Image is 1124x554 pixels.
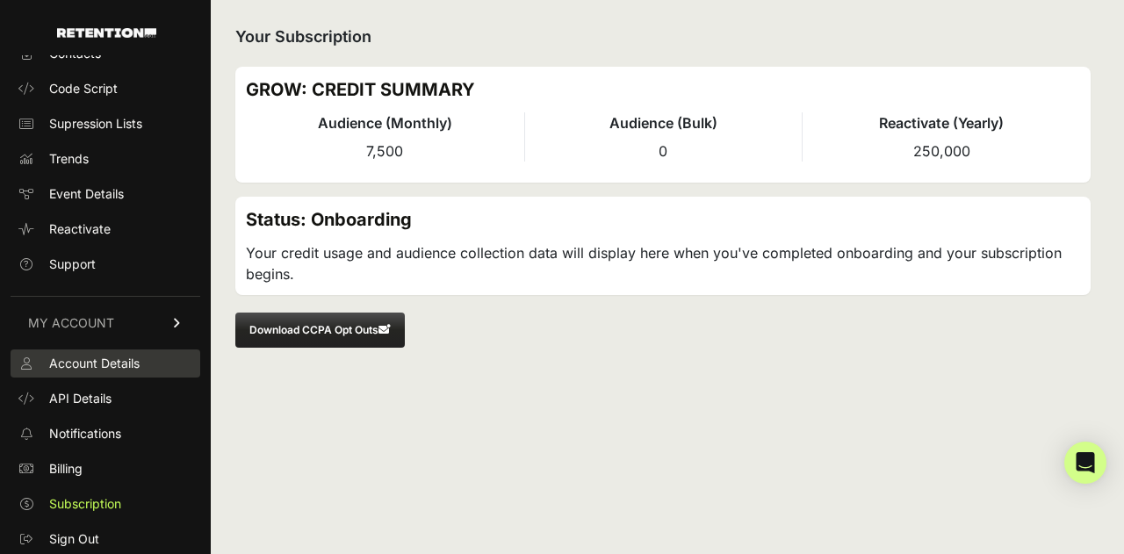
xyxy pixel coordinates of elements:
[11,490,200,518] a: Subscription
[11,455,200,483] a: Billing
[11,385,200,413] a: API Details
[49,495,121,513] span: Subscription
[246,207,1080,232] h3: Status: Onboarding
[49,255,96,273] span: Support
[235,313,405,348] button: Download CCPA Opt Outs
[49,530,99,548] span: Sign Out
[11,110,200,138] a: Supression Lists
[11,215,200,243] a: Reactivate
[246,112,524,133] h4: Audience (Monthly)
[11,296,200,349] a: MY ACCOUNT
[11,180,200,208] a: Event Details
[366,142,403,160] span: 7,500
[49,355,140,372] span: Account Details
[803,112,1080,133] h4: Reactivate (Yearly)
[235,25,1091,49] h2: Your Subscription
[49,425,121,442] span: Notifications
[913,142,970,160] span: 250,000
[49,80,118,97] span: Code Script
[11,250,200,278] a: Support
[49,220,111,238] span: Reactivate
[246,77,1080,102] h3: GROW: CREDIT SUMMARY
[1064,442,1106,484] div: Open Intercom Messenger
[11,75,200,103] a: Code Script
[57,28,156,38] img: Retention.com
[11,420,200,448] a: Notifications
[49,115,142,133] span: Supression Lists
[11,349,200,378] a: Account Details
[49,185,124,203] span: Event Details
[11,525,200,553] a: Sign Out
[659,142,667,160] span: 0
[49,150,89,168] span: Trends
[525,112,803,133] h4: Audience (Bulk)
[49,460,83,478] span: Billing
[28,314,114,332] span: MY ACCOUNT
[11,145,200,173] a: Trends
[246,244,1062,283] span: Your credit usage and audience collection data will display here when you've completed onboarding...
[49,390,112,407] span: API Details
